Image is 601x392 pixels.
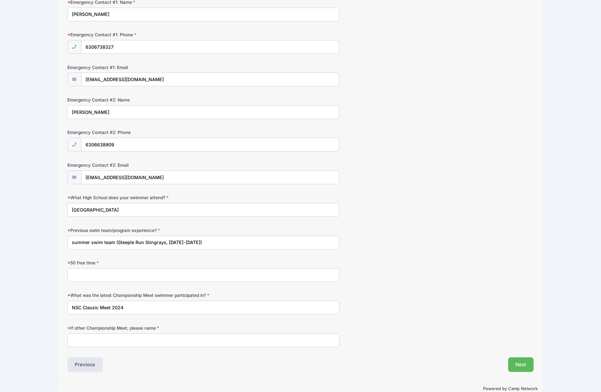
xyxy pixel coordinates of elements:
label: Emergency Contact #2: Email [67,162,223,168]
input: email@email.com [81,73,339,86]
input: (xxx) xxx-xxxx [81,40,339,54]
button: Previous [67,357,103,372]
label: Emergency Contact #1: Phone [67,31,223,38]
input: email@email.com [81,171,339,184]
label: What High School does your swimmer attend? [67,194,223,201]
label: What was the latest Championship Meet swimmer participated in? [67,292,223,298]
input: (xxx) xxx-xxxx [81,138,339,151]
label: Emergency Contact #2: Phone [67,129,223,136]
label: Emergency Contact #1: Email [67,64,223,71]
label: Previous swim team/program experience? [67,227,223,234]
button: Next [508,357,534,372]
label: If other Championship Meet, please name [67,325,223,331]
label: 50 free time [67,260,223,266]
label: Emergency Contact #2: Name [67,97,223,103]
p: Powered by Camp Network [63,386,538,392]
